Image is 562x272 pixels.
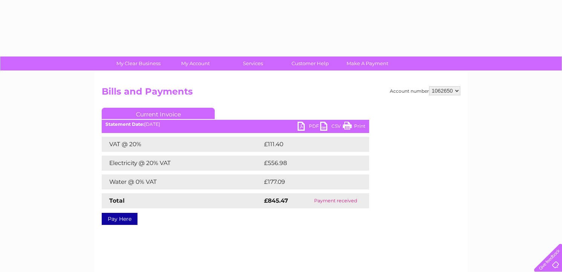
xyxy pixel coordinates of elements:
a: Make A Payment [336,57,399,70]
a: My Clear Business [107,57,170,70]
a: PDF [298,122,320,133]
h2: Bills and Payments [102,86,460,101]
strong: £845.47 [264,197,288,204]
td: £177.09 [262,174,355,189]
td: VAT @ 20% [102,137,262,152]
a: Current Invoice [102,108,215,119]
a: My Account [165,57,227,70]
td: £111.40 [262,137,354,152]
td: Water @ 0% VAT [102,174,262,189]
a: Pay Here [102,213,137,225]
td: £556.98 [262,156,356,171]
div: Account number [390,86,460,95]
a: Customer Help [279,57,341,70]
td: Electricity @ 20% VAT [102,156,262,171]
a: Print [343,122,365,133]
div: [DATE] [102,122,369,127]
a: Services [222,57,284,70]
a: CSV [320,122,343,133]
td: Payment received [302,193,369,208]
b: Statement Date: [105,121,144,127]
strong: Total [109,197,125,204]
